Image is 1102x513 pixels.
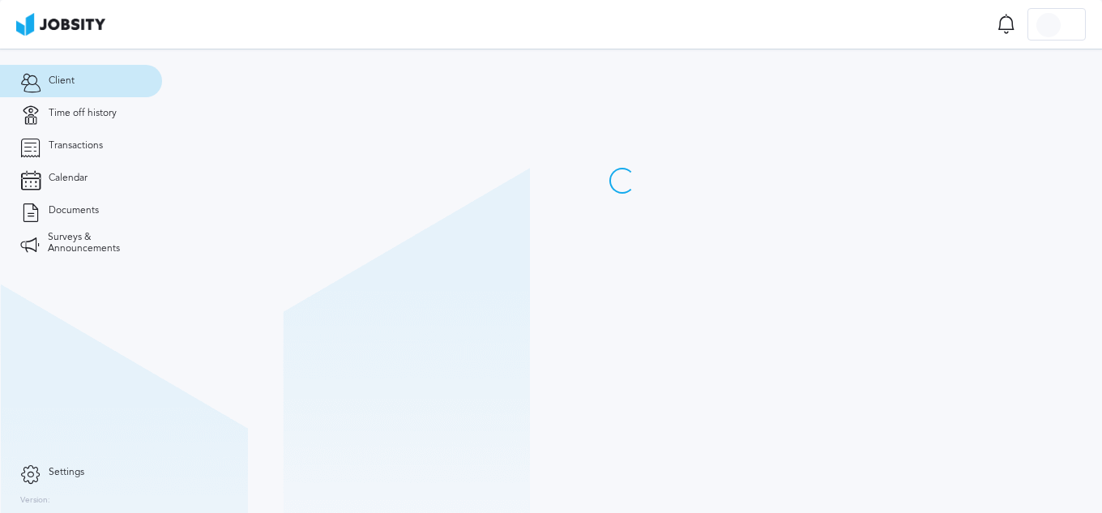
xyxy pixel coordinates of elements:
span: Documents [49,205,99,216]
img: ab4bad089aa723f57921c736e9817d99.png [16,13,105,36]
span: Client [49,75,75,87]
label: Version: [20,496,50,506]
span: Calendar [49,173,88,184]
span: Settings [49,467,84,478]
span: Surveys & Announcements [48,232,142,254]
span: Time off history [49,108,117,119]
span: Transactions [49,140,103,152]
